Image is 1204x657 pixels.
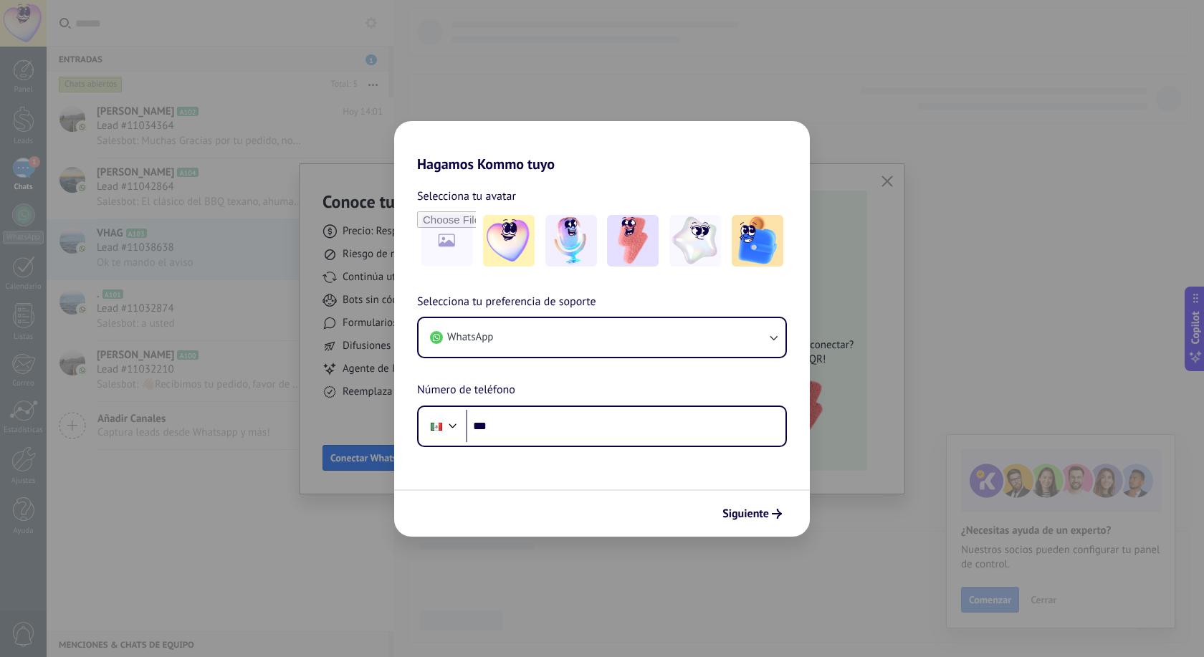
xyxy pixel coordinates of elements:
img: -3.jpeg [607,215,659,267]
div: Mexico: + 52 [423,411,450,441]
img: -2.jpeg [545,215,597,267]
button: WhatsApp [419,318,785,357]
span: Selecciona tu avatar [417,187,516,206]
h2: Hagamos Kommo tuyo [394,121,810,173]
span: Selecciona tu preferencia de soporte [417,293,596,312]
img: -1.jpeg [483,215,535,267]
span: WhatsApp [447,330,493,345]
img: -4.jpeg [669,215,721,267]
span: Número de teléfono [417,381,515,400]
img: -5.jpeg [732,215,783,267]
button: Siguiente [716,502,788,526]
span: Siguiente [722,509,769,519]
